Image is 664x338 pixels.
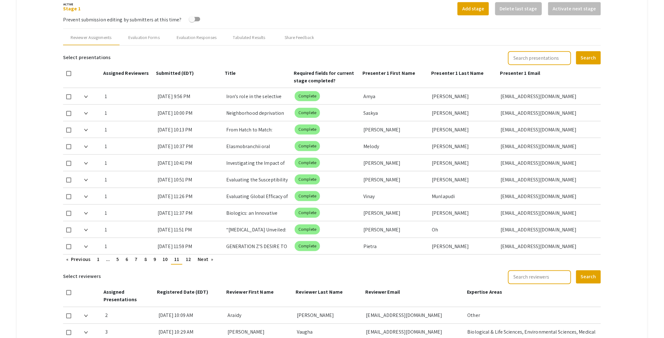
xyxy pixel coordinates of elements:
div: [DATE] 11:26 PM [158,188,221,204]
div: 1 [105,155,153,171]
span: Registered Date (EDT) [157,289,208,296]
span: 8 [144,256,147,263]
button: Search [576,51,601,64]
div: [EMAIL_ADDRESS][DOMAIN_NAME] [501,155,596,171]
mat-chip: Complete [295,175,320,185]
div: Other [468,307,596,324]
div: 1 [105,88,153,104]
h6: Select reviewers [63,270,101,284]
div: [DATE] 10:09 AM [158,307,223,324]
iframe: Chat [5,310,27,333]
input: Search reviewers [508,270,571,284]
div: Pietra [363,238,427,254]
div: [PERSON_NAME] [363,221,427,238]
mat-chip: Complete [295,141,320,151]
img: Expand arrow [84,196,88,198]
div: Share Feedback [285,34,314,41]
h6: Select presentations [63,51,110,64]
span: Required fields for current stage completed? [294,70,354,84]
div: Investigating the Impact of Endogenous Hormones and Neurotransmitters on Quorum Sensing Modulation [226,155,290,171]
a: Stage 1 [63,5,81,12]
span: Assigned Presentations [104,289,137,303]
div: [EMAIL_ADDRESS][DOMAIN_NAME] [501,138,596,154]
div: Oh [432,221,496,238]
ul: Pagination [63,255,601,265]
span: Expertise Areas [467,289,502,296]
mat-chip: Complete [295,208,320,218]
img: Expand arrow [84,146,88,148]
div: Reviewer Assignments [71,34,111,41]
button: Add stage [458,2,489,15]
div: From Hatch to Match: Rearing Bulimulus bonariensis (Mollusca: Gastropoda) for Testing Entomopatho... [226,121,290,138]
div: Amya [363,88,427,104]
span: Presenter 1 Last Name [431,70,484,76]
div: Neighborhood deprivation and psychosocial outcomes in PLWH: moderation by inflammation and safety [226,105,290,121]
div: [DATE] 9:56 PM [158,88,221,104]
img: Expand arrow [84,96,88,98]
mat-chip: Complete [295,108,320,118]
span: 5 [116,256,119,263]
div: [PERSON_NAME] [363,155,427,171]
img: Expand arrow [84,246,88,248]
button: Activate next stage [548,2,601,15]
div: 1 [105,221,153,238]
img: Expand arrow [84,112,88,115]
div: 1 [105,205,153,221]
span: Submitted (EDT) [156,70,194,76]
div: [PERSON_NAME] [432,138,496,154]
span: 11 [174,256,179,263]
div: Araidy [228,307,292,324]
div: Biologics: an Innovative Treatment for [MEDICAL_DATA] with FcRn Inhibitors [226,205,290,221]
div: “[MEDICAL_DATA] Unveiled: Neuroendocrine Feedback Loops in Chronic Pigmentation” [226,221,290,238]
div: [DATE] 10:41 PM [158,155,221,171]
div: [EMAIL_ADDRESS][DOMAIN_NAME] [366,307,463,324]
div: [DATE] 10:37 PM [158,138,221,154]
div: 1 [105,171,153,188]
mat-chip: Complete [295,91,320,101]
div: [DATE] 10:51 PM [158,171,221,188]
div: Evaluation Responses [177,34,217,41]
span: 7 [135,256,138,263]
div: 1 [105,138,153,154]
mat-chip: Complete [295,125,320,135]
div: [PERSON_NAME] [363,121,427,138]
button: Delete last stage [495,2,542,15]
img: Expand arrow [84,229,88,231]
div: [DATE] 10:00 PM [158,105,221,121]
div: [PERSON_NAME] [432,121,496,138]
span: 10 [163,256,168,263]
mat-chip: Complete [295,191,320,201]
img: Expand arrow [84,162,88,165]
div: Saskya [363,105,427,121]
div: Evaluating the Susceptibility of Bulimulus bonariensis (Mollusca: Gastropoda) Life Stages to Ento... [226,171,290,188]
div: 2 [105,307,153,324]
div: Iron's role in the selective dopaminergic neuron vulnerability of [PERSON_NAME][MEDICAL_DATA]: Di... [226,88,290,104]
div: [PERSON_NAME] [432,155,496,171]
span: 6 [126,256,128,263]
input: Search presentations [508,51,571,65]
div: [PERSON_NAME] [432,88,496,104]
span: 9 [153,256,156,263]
button: Search [576,270,601,284]
div: [PERSON_NAME] [363,205,427,221]
a: Previous page [63,255,94,264]
span: Prevent submission editing by submitters at this time? [63,16,181,23]
div: [DATE] 11:37 PM [158,205,221,221]
span: Title [225,70,236,76]
div: [EMAIL_ADDRESS][DOMAIN_NAME] [501,238,596,254]
span: ... [106,256,110,263]
div: [PERSON_NAME] [432,238,496,254]
span: Presenter 1 Email [500,70,540,76]
img: Expand arrow [84,179,88,181]
div: 1 [105,238,153,254]
img: Expand arrow [84,315,88,317]
div: [DATE] 11:51 PM [158,221,221,238]
div: [DATE] 10:13 PM [158,121,221,138]
div: [EMAIL_ADDRESS][DOMAIN_NAME] [501,171,596,188]
div: Tabulated Results [233,34,265,41]
div: Evaluating Global Efficacy of Artificial Intelligence (AI) ​ for Active Learning and Assessment ​... [226,188,290,204]
div: [EMAIL_ADDRESS][DOMAIN_NAME] [501,105,596,121]
div: Melody [363,138,427,154]
mat-chip: Complete [295,224,320,235]
img: Expand arrow [84,212,88,215]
